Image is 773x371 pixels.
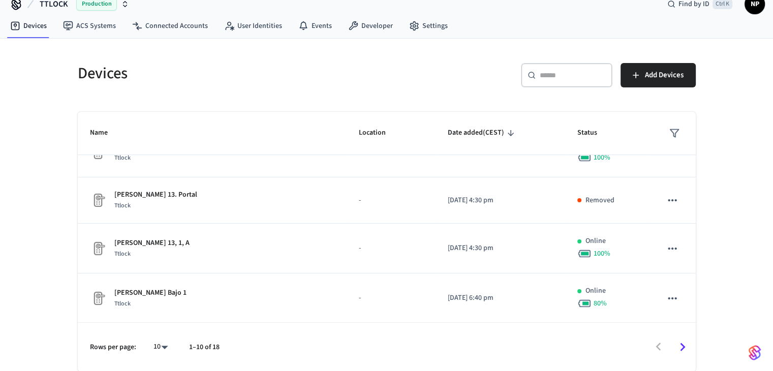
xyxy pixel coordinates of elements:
[448,125,517,141] span: Date added(CEST)
[359,293,423,303] p: -
[90,240,106,257] img: Placeholder Lock Image
[114,250,131,258] span: Ttlock
[114,153,131,162] span: Ttlock
[114,299,131,308] span: Ttlock
[594,152,610,163] span: 100 %
[359,125,399,141] span: Location
[216,17,290,35] a: User Identities
[340,17,401,35] a: Developer
[359,243,423,254] p: -
[114,190,197,200] p: [PERSON_NAME] 13. Portal
[90,342,136,353] p: Rows per page:
[189,342,220,353] p: 1–10 of 18
[594,249,610,259] span: 100 %
[359,195,423,206] p: -
[585,286,606,296] p: Online
[577,125,610,141] span: Status
[114,201,131,210] span: Ttlock
[448,293,553,303] p: [DATE] 6:40 pm
[90,125,121,141] span: Name
[448,195,553,206] p: [DATE] 4:30 pm
[2,17,55,35] a: Devices
[401,17,456,35] a: Settings
[448,243,553,254] p: [DATE] 4:30 pm
[78,63,381,84] h5: Devices
[55,17,124,35] a: ACS Systems
[124,17,216,35] a: Connected Accounts
[749,345,761,361] img: SeamLogoGradient.69752ec5.svg
[670,335,694,359] button: Go to next page
[594,298,607,308] span: 80 %
[148,339,173,354] div: 10
[90,290,106,306] img: Placeholder Lock Image
[114,238,190,249] p: [PERSON_NAME] 13, 1, A
[90,192,106,208] img: Placeholder Lock Image
[585,236,606,246] p: Online
[645,69,684,82] span: Add Devices
[290,17,340,35] a: Events
[621,63,696,87] button: Add Devices
[585,195,614,206] p: Removed
[114,288,187,298] p: [PERSON_NAME] Bajo 1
